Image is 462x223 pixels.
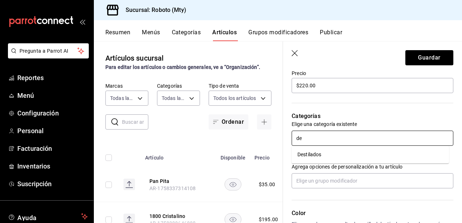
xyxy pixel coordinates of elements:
div: Artículos sucursal [105,53,164,64]
span: Todos los artículos [213,95,256,102]
span: Menú [17,91,88,100]
strong: Para editar los artículos o cambios generales, ve a “Organización”. [105,64,260,70]
span: Todas las categorías, Sin categoría [162,95,187,102]
button: open_drawer_menu [79,19,85,25]
input: Buscar artículo [122,115,148,129]
button: Resumen [105,29,130,41]
p: Agrega opciones de personalización a tu artículo [292,163,453,170]
span: Pregunta a Parrot AI [19,47,78,55]
th: Precio [250,144,287,167]
button: Ordenar [209,114,248,130]
th: Artículo [141,144,216,167]
span: Inventarios [17,161,88,171]
button: Guardar [405,50,453,65]
button: Pregunta a Parrot AI [8,43,89,58]
button: availability-product [225,178,241,191]
input: $0.00 [292,78,453,93]
label: Categorías [157,83,200,88]
a: Pregunta a Parrot AI [5,52,89,60]
label: Marcas [105,83,148,88]
li: Destilados [292,149,449,161]
p: Categorías [292,112,453,121]
label: Precio [292,71,453,76]
input: Elige una categoría existente [292,131,453,146]
span: Facturación [17,144,88,153]
button: Menús [142,29,160,41]
label: Tipo de venta [209,83,271,88]
div: $ 195.00 [259,216,278,223]
span: Configuración [17,108,88,118]
button: edit-product-location [149,213,207,220]
input: Elige un grupo modificador [292,173,453,188]
span: Suscripción [17,179,88,189]
div: navigation tabs [105,29,462,41]
button: Grupos modificadores [248,29,308,41]
button: Publicar [320,29,342,41]
span: AR-1758337314108 [149,185,196,191]
h3: Sucursal: Roboto (Mty) [120,6,186,14]
div: $ 35.00 [259,181,275,188]
th: Disponible [216,144,250,167]
span: Reportes [17,73,88,83]
p: Color [292,209,453,218]
button: Artículos [212,29,237,41]
span: Todas las marcas, Sin marca [110,95,135,102]
span: Ayuda [17,212,78,221]
span: Personal [17,126,88,136]
button: Categorías [172,29,201,41]
button: edit-product-location [149,178,207,185]
p: Elige una categoría existente [292,121,453,128]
